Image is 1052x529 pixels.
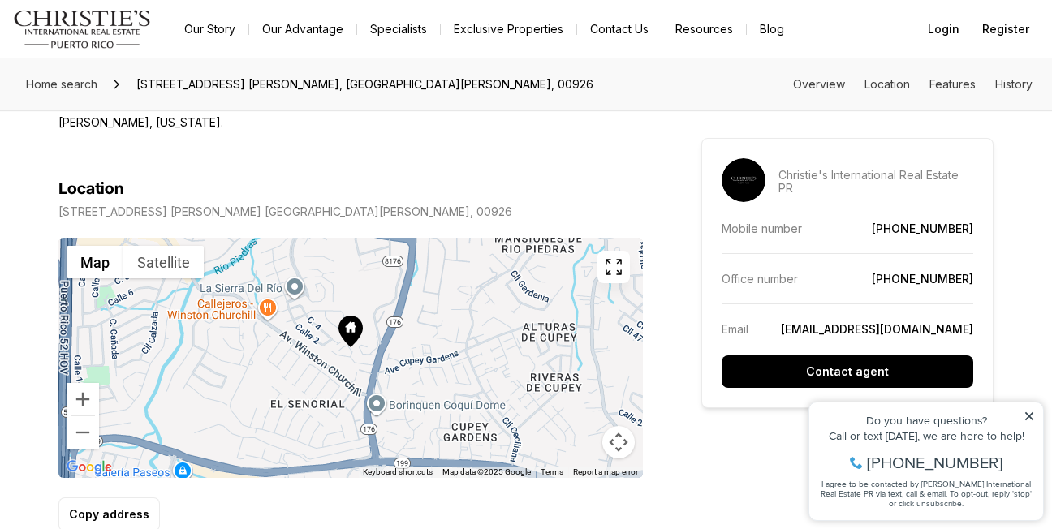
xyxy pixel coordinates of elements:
p: Email [722,322,748,336]
div: Call or text [DATE], we are here to help! [17,52,235,63]
span: [PHONE_NUMBER] [67,76,202,92]
button: Show street map [67,246,123,278]
a: Skip to: Location [864,77,910,91]
span: Login [928,23,959,36]
p: Copy address [69,508,149,521]
img: Google [63,457,116,478]
a: [PHONE_NUMBER] [872,221,973,235]
a: Open this area in Google Maps (opens a new window) [63,457,116,478]
p: Contact agent [806,365,889,378]
p: Office number [722,272,798,286]
a: [EMAIL_ADDRESS][DOMAIN_NAME] [781,322,973,336]
a: [PHONE_NUMBER] [872,272,973,286]
p: Mobile number [722,221,802,235]
button: Keyboard shortcuts [363,467,433,478]
a: Resources [662,18,746,41]
a: Terms (opens in new tab) [541,467,563,476]
a: Skip to: History [995,77,1033,91]
p: Christie's International Real Estate PR [778,169,973,195]
button: Map camera controls [602,426,635,458]
span: [STREET_ADDRESS] [PERSON_NAME], [GEOGRAPHIC_DATA][PERSON_NAME], 00926 [130,71,600,97]
span: Home search [26,77,97,91]
button: Register [972,13,1039,45]
a: Home search [19,71,104,97]
a: Our Advantage [249,18,356,41]
span: Map data ©2025 Google [442,467,531,476]
h4: Location [58,179,124,199]
p: [STREET_ADDRESS] [PERSON_NAME] [GEOGRAPHIC_DATA][PERSON_NAME], 00926 [58,205,512,218]
a: Report a map error [573,467,638,476]
a: Specialists [357,18,440,41]
nav: Page section menu [793,78,1033,91]
a: Exclusive Properties [441,18,576,41]
a: Our Story [171,18,248,41]
button: Show satellite imagery [123,246,204,278]
a: Skip to: Features [929,77,976,91]
button: Zoom in [67,383,99,415]
span: I agree to be contacted by [PERSON_NAME] International Real Estate PR via text, call & email. To ... [20,100,231,131]
button: Zoom out [67,416,99,449]
a: Skip to: Overview [793,77,845,91]
button: Login [918,13,969,45]
span: Register [982,23,1029,36]
button: Contact agent [722,355,973,388]
img: logo [13,10,152,49]
div: Do you have questions? [17,37,235,48]
a: Blog [747,18,797,41]
button: Contact Us [577,18,662,41]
